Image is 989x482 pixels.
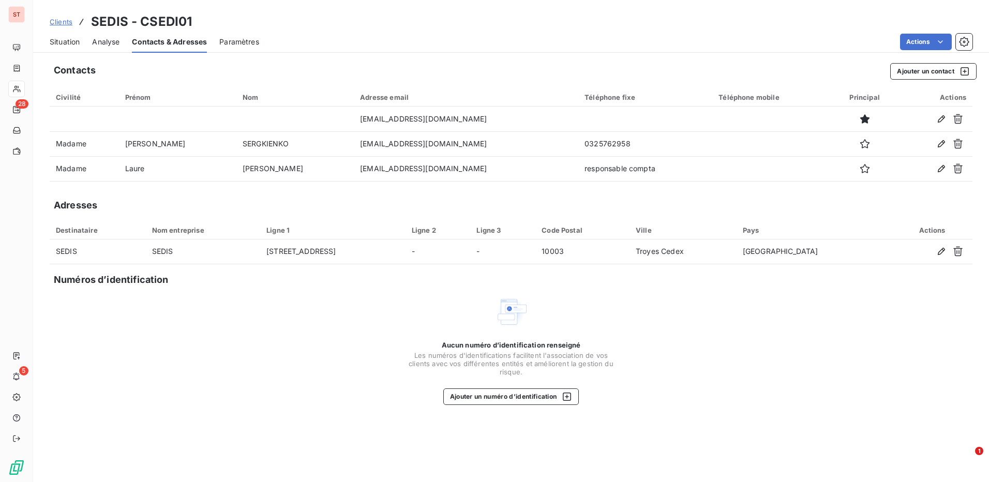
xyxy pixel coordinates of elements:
[354,131,578,156] td: [EMAIL_ADDRESS][DOMAIN_NAME]
[50,131,119,156] td: Madame
[50,37,80,47] span: Situation
[585,93,706,101] div: Téléphone fixe
[905,93,966,101] div: Actions
[495,295,528,328] img: Empty state
[975,447,983,455] span: 1
[132,37,207,47] span: Contacts & Adresses
[260,239,405,264] td: [STREET_ADDRESS]
[243,93,348,101] div: Nom
[8,6,25,23] div: ST
[636,226,730,234] div: Ville
[900,34,952,50] button: Actions
[470,239,535,264] td: -
[236,131,354,156] td: SERGKIENKO
[92,37,119,47] span: Analyse
[442,341,581,349] span: Aucun numéro d’identification renseigné
[50,18,72,26] span: Clients
[535,239,630,264] td: 10003
[119,131,236,156] td: [PERSON_NAME]
[54,63,96,78] h5: Contacts
[219,37,259,47] span: Paramètres
[56,93,113,101] div: Civilité
[50,17,72,27] a: Clients
[360,93,572,101] div: Adresse email
[954,447,979,472] iframe: Intercom live chat
[54,198,97,213] h5: Adresses
[152,226,254,234] div: Nom entreprise
[542,226,623,234] div: Code Postal
[578,131,712,156] td: 0325762958
[16,99,28,109] span: 28
[266,226,399,234] div: Ligne 1
[91,12,192,31] h3: SEDIS - CSEDI01
[476,226,529,234] div: Ligne 3
[50,156,119,181] td: Madame
[408,351,615,376] span: Les numéros d'identifications facilitent l'association de vos clients avec vos différentes entité...
[125,93,230,101] div: Prénom
[236,156,354,181] td: [PERSON_NAME]
[890,63,977,80] button: Ajouter un contact
[146,239,261,264] td: SEDIS
[898,226,966,234] div: Actions
[50,239,146,264] td: SEDIS
[578,156,712,181] td: responsable compta
[354,156,578,181] td: [EMAIL_ADDRESS][DOMAIN_NAME]
[743,226,886,234] div: Pays
[737,239,892,264] td: [GEOGRAPHIC_DATA]
[836,93,893,101] div: Principal
[354,107,578,131] td: [EMAIL_ADDRESS][DOMAIN_NAME]
[54,273,169,287] h5: Numéros d’identification
[412,226,464,234] div: Ligne 2
[630,239,737,264] td: Troyes Cedex
[443,388,579,405] button: Ajouter un numéro d’identification
[56,226,140,234] div: Destinataire
[8,459,25,476] img: Logo LeanPay
[406,239,471,264] td: -
[718,93,824,101] div: Téléphone mobile
[119,156,236,181] td: Laure
[19,366,28,375] span: 5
